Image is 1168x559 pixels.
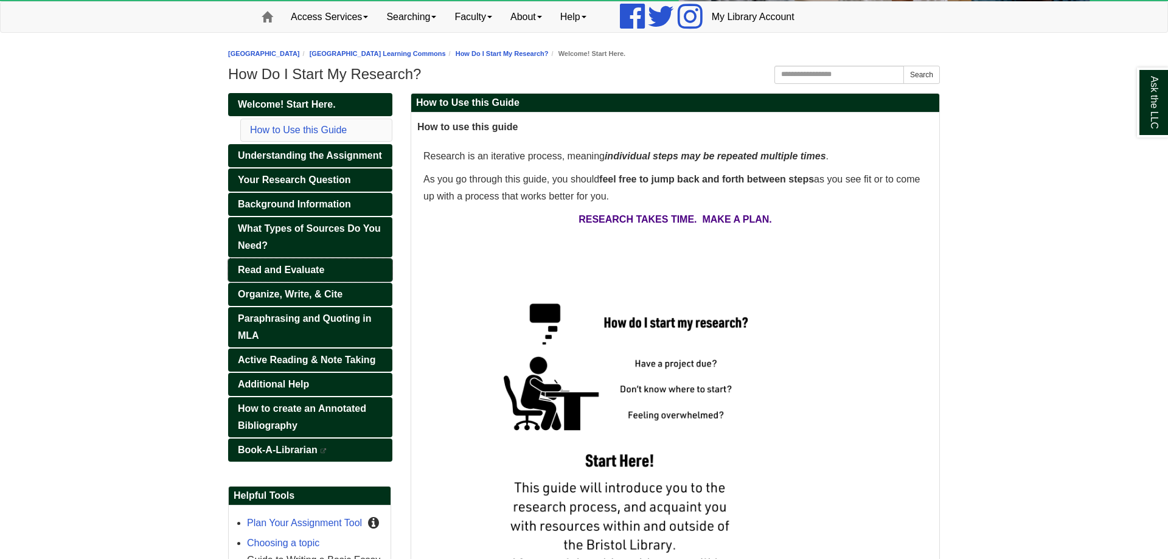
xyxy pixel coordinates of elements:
strong: individual steps may be repeated multiple times [605,151,826,161]
a: [GEOGRAPHIC_DATA] [228,50,300,57]
a: [GEOGRAPHIC_DATA] Learning Commons [310,50,446,57]
a: How to create an Annotated Bibliography [228,397,392,437]
a: Background Information [228,193,392,216]
span: What Types of Sources Do You Need? [238,223,381,251]
a: About [501,2,551,32]
li: Welcome! Start Here. [549,48,626,60]
nav: breadcrumb [228,48,940,60]
a: Choosing a topic [247,538,319,548]
span: Understanding the Assignment [238,150,382,161]
span: Read and Evaluate [238,265,324,275]
a: My Library Account [703,2,804,32]
h2: Helpful Tools [229,487,391,505]
a: Your Research Question [228,168,392,192]
a: Faculty [445,2,501,32]
a: Welcome! Start Here. [228,93,392,116]
button: Search [903,66,940,84]
span: Active Reading & Note Taking [238,355,375,365]
span: How to create an Annotated Bibliography [238,403,366,431]
span: Research is an iterative process, meaning . [423,151,829,161]
strong: feel free to jump back and forth between steps [599,174,814,184]
a: How to Use this Guide [250,125,347,135]
span: RESEARCH TAKES TIME. MAKE A PLAN. [579,214,772,224]
a: Plan Your Assignment Tool [247,518,362,528]
span: How to use this guide [417,122,518,132]
a: Additional Help [228,373,392,396]
a: Read and Evaluate [228,259,392,282]
span: Book-A-Librarian [238,445,318,455]
a: Help [551,2,596,32]
span: As you go through this guide, you should as you see fit or to come up with a process that works b... [423,174,920,201]
a: Paraphrasing and Quoting in MLA [228,307,392,347]
a: Understanding the Assignment [228,144,392,167]
span: Additional Help [238,379,309,389]
a: How Do I Start My Research? [456,50,549,57]
a: Book-A-Librarian [228,439,392,462]
a: Searching [377,2,445,32]
h1: How Do I Start My Research? [228,66,940,83]
span: Organize, Write, & Cite [238,289,342,299]
span: Paraphrasing and Quoting in MLA [238,313,372,341]
a: Organize, Write, & Cite [228,283,392,306]
a: Active Reading & Note Taking [228,349,392,372]
span: Your Research Question [238,175,351,185]
span: Background Information [238,199,351,209]
i: This link opens in a new window [320,448,327,454]
a: Access Services [282,2,377,32]
h2: How to Use this Guide [411,94,939,113]
span: Welcome! Start Here. [238,99,336,109]
a: What Types of Sources Do You Need? [228,217,392,257]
